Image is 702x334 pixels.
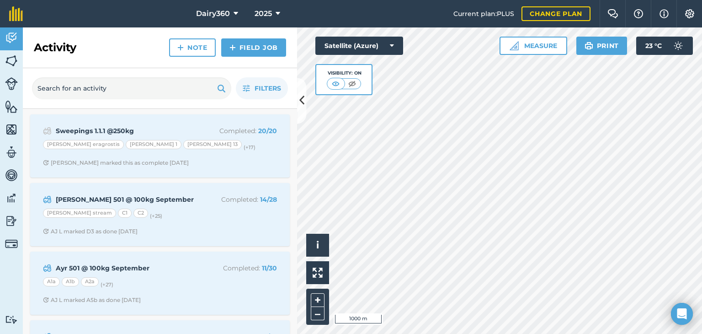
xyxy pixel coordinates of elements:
[229,42,236,53] img: svg+xml;base64,PHN2ZyB4bWxucz0iaHR0cDovL3d3dy53My5vcmcvMjAwMC9zdmciIHdpZHRoPSIxNCIgaGVpZ2h0PSIyNC...
[43,125,52,136] img: svg+xml;base64,PD94bWwgdmVyc2lvbj0iMS4wIiBlbmNvZGluZz0idXRmLTgiPz4KPCEtLSBHZW5lcmF0b3I6IEFkb2JlIE...
[150,213,162,219] small: (+ 25 )
[43,228,138,235] div: AJ L marked D3 as done [DATE]
[36,120,284,172] a: Sweepings 1.1.1 @250kgCompleted: 20/20[PERSON_NAME] eragrostis[PERSON_NAME] 1[PERSON_NAME] 13(+17...
[260,195,277,204] strong: 14 / 28
[5,168,18,182] img: svg+xml;base64,PD94bWwgdmVyc2lvbj0iMS4wIiBlbmNvZGluZz0idXRmLTgiPz4KPCEtLSBHZW5lcmF0b3I6IEFkb2JlIE...
[9,6,23,21] img: fieldmargin Logo
[43,159,189,167] div: [PERSON_NAME] marked this as complete [DATE]
[346,79,358,88] img: svg+xml;base64,PHN2ZyB4bWxucz0iaHR0cDovL3d3dy53My5vcmcvMjAwMC9zdmciIHdpZHRoPSI1MCIgaGVpZ2h0PSI0MC...
[217,83,226,94] img: svg+xml;base64,PHN2ZyB4bWxucz0iaHR0cDovL3d3dy53My5vcmcvMjAwMC9zdmciIHdpZHRoPSIxOSIgaGVpZ2h0PSIyNC...
[521,6,590,21] a: Change plan
[5,77,18,90] img: svg+xml;base64,PD94bWwgdmVyc2lvbj0iMS4wIiBlbmNvZGluZz0idXRmLTgiPz4KPCEtLSBHZW5lcmF0b3I6IEFkb2JlIE...
[585,40,593,51] img: svg+xml;base64,PHN2ZyB4bWxucz0iaHR0cDovL3d3dy53My5vcmcvMjAwMC9zdmciIHdpZHRoPSIxOSIgaGVpZ2h0PSIyNC...
[126,140,181,149] div: [PERSON_NAME] 1
[636,37,693,55] button: 23 °C
[684,9,695,18] img: A cog icon
[43,297,49,303] img: Clock with arrow pointing clockwise
[118,209,132,218] div: C1
[5,123,18,136] img: svg+xml;base64,PHN2ZyB4bWxucz0iaHR0cDovL3d3dy53My5vcmcvMjAwMC9zdmciIHdpZHRoPSI1NiIgaGVpZ2h0PSI2MC...
[315,37,403,55] button: Satellite (Azure)
[5,100,18,113] img: svg+xml;base64,PHN2ZyB4bWxucz0iaHR0cDovL3d3dy53My5vcmcvMjAwMC9zdmciIHdpZHRoPSI1NiIgaGVpZ2h0PSI2MC...
[183,140,242,149] div: [PERSON_NAME] 13
[56,263,201,273] strong: Ayr 501 @ 100kg September
[101,281,113,288] small: (+ 27 )
[316,239,319,251] span: i
[62,277,79,286] div: A1b
[255,8,272,19] span: 2025
[43,263,52,274] img: svg+xml;base64,PD94bWwgdmVyc2lvbj0iMS4wIiBlbmNvZGluZz0idXRmLTgiPz4KPCEtLSBHZW5lcmF0b3I6IEFkb2JlIE...
[43,228,49,234] img: Clock with arrow pointing clockwise
[133,209,148,218] div: C2
[633,9,644,18] img: A question mark icon
[330,79,341,88] img: svg+xml;base64,PHN2ZyB4bWxucz0iaHR0cDovL3d3dy53My5vcmcvMjAwMC9zdmciIHdpZHRoPSI1MCIgaGVpZ2h0PSI0MC...
[5,237,18,250] img: svg+xml;base64,PD94bWwgdmVyc2lvbj0iMS4wIiBlbmNvZGluZz0idXRmLTgiPz4KPCEtLSBHZW5lcmF0b3I6IEFkb2JlIE...
[32,77,231,99] input: Search for an activity
[204,126,277,136] p: Completed :
[81,277,99,286] div: A2a
[258,127,277,135] strong: 20 / 20
[313,268,323,278] img: Four arrows, one pointing top left, one top right, one bottom right and the last bottom left
[236,77,288,99] button: Filters
[510,41,519,50] img: Ruler icon
[43,160,49,166] img: Clock with arrow pointing clockwise
[5,214,18,228] img: svg+xml;base64,PD94bWwgdmVyc2lvbj0iMS4wIiBlbmNvZGluZz0idXRmLTgiPz4KPCEtLSBHZW5lcmF0b3I6IEFkb2JlIE...
[255,83,281,93] span: Filters
[34,40,76,55] h2: Activity
[671,303,693,325] div: Open Intercom Messenger
[36,257,284,309] a: Ayr 501 @ 100kg SeptemberCompleted: 11/30A1aA1bA2a(+27)Clock with arrow pointing clockwiseAJ L ma...
[645,37,662,55] span: 23 ° C
[196,8,230,19] span: Dairy360
[43,277,60,286] div: A1a
[453,9,514,19] span: Current plan : PLUS
[327,70,362,77] div: Visibility: On
[43,209,116,218] div: [PERSON_NAME] stream
[311,293,324,307] button: +
[311,307,324,320] button: –
[43,194,52,205] img: svg+xml;base64,PD94bWwgdmVyc2lvbj0iMS4wIiBlbmNvZGluZz0idXRmLTgiPz4KPCEtLSBHZW5lcmF0b3I6IEFkb2JlIE...
[5,54,18,68] img: svg+xml;base64,PHN2ZyB4bWxucz0iaHR0cDovL3d3dy53My5vcmcvMjAwMC9zdmciIHdpZHRoPSI1NiIgaGVpZ2h0PSI2MC...
[607,9,618,18] img: Two speech bubbles overlapping with the left bubble in the forefront
[5,315,18,324] img: svg+xml;base64,PD94bWwgdmVyc2lvbj0iMS4wIiBlbmNvZGluZz0idXRmLTgiPz4KPCEtLSBHZW5lcmF0b3I6IEFkb2JlIE...
[262,264,277,272] strong: 11 / 30
[5,145,18,159] img: svg+xml;base64,PD94bWwgdmVyc2lvbj0iMS4wIiBlbmNvZGluZz0idXRmLTgiPz4KPCEtLSBHZW5lcmF0b3I6IEFkb2JlIE...
[204,194,277,205] p: Completed :
[43,296,141,304] div: AJ L marked A5b as done [DATE]
[169,38,216,57] a: Note
[5,191,18,205] img: svg+xml;base64,PD94bWwgdmVyc2lvbj0iMS4wIiBlbmNvZGluZz0idXRmLTgiPz4KPCEtLSBHZW5lcmF0b3I6IEFkb2JlIE...
[669,37,687,55] img: svg+xml;base64,PD94bWwgdmVyc2lvbj0iMS4wIiBlbmNvZGluZz0idXRmLTgiPz4KPCEtLSBHZW5lcmF0b3I6IEFkb2JlIE...
[56,194,201,205] strong: [PERSON_NAME] 501 @ 100kg September
[576,37,628,55] button: Print
[659,8,669,19] img: svg+xml;base64,PHN2ZyB4bWxucz0iaHR0cDovL3d3dy53My5vcmcvMjAwMC9zdmciIHdpZHRoPSIxNyIgaGVpZ2h0PSIxNy...
[5,31,18,45] img: svg+xml;base64,PD94bWwgdmVyc2lvbj0iMS4wIiBlbmNvZGluZz0idXRmLTgiPz4KPCEtLSBHZW5lcmF0b3I6IEFkb2JlIE...
[244,144,255,151] small: (+ 17 )
[306,234,329,257] button: i
[36,189,284,241] a: [PERSON_NAME] 501 @ 100kg SeptemberCompleted: 14/28[PERSON_NAME] streamC1C2(+25)Clock with arrow ...
[43,140,124,149] div: [PERSON_NAME] eragrostis
[177,42,184,53] img: svg+xml;base64,PHN2ZyB4bWxucz0iaHR0cDovL3d3dy53My5vcmcvMjAwMC9zdmciIHdpZHRoPSIxNCIgaGVpZ2h0PSIyNC...
[204,263,277,273] p: Completed :
[500,37,567,55] button: Measure
[56,126,201,136] strong: Sweepings 1.1.1 @250kg
[221,38,286,57] a: Field Job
